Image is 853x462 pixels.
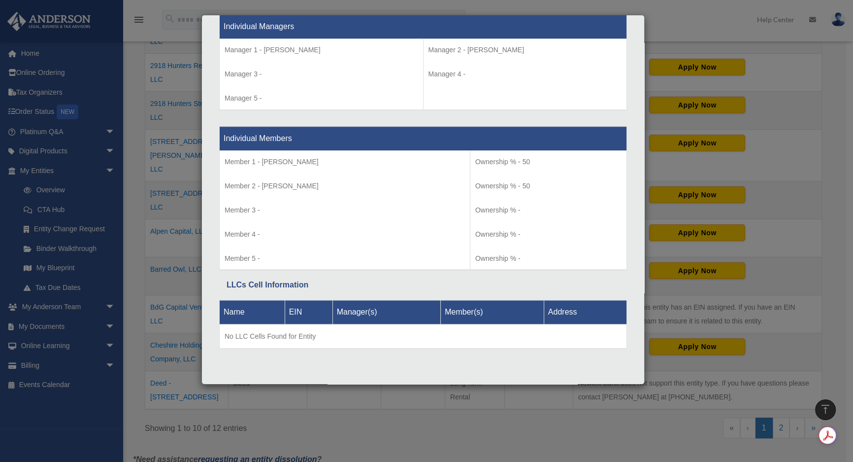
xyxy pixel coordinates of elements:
[225,68,418,80] p: Manager 3 -
[475,180,622,192] p: Ownership % - 50
[225,92,418,105] p: Manager 5 -
[332,300,441,324] th: Manager(s)
[220,300,285,324] th: Name
[225,44,418,56] p: Manager 1 - [PERSON_NAME]
[225,204,465,216] p: Member 3 -
[225,228,465,241] p: Member 4 -
[475,252,622,265] p: Ownership % -
[475,228,622,241] p: Ownership % -
[428,68,622,80] p: Manager 4 -
[475,204,622,216] p: Ownership % -
[220,126,627,150] th: Individual Members
[225,180,465,192] p: Member 2 - [PERSON_NAME]
[220,324,627,349] td: No LLC Cells Found for Entity
[544,300,626,324] th: Address
[227,278,620,292] div: LLCs Cell Information
[285,300,332,324] th: EIN
[441,300,544,324] th: Member(s)
[225,252,465,265] p: Member 5 -
[220,15,627,39] th: Individual Managers
[428,44,622,56] p: Manager 2 - [PERSON_NAME]
[225,156,465,168] p: Member 1 - [PERSON_NAME]
[475,156,622,168] p: Ownership % - 50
